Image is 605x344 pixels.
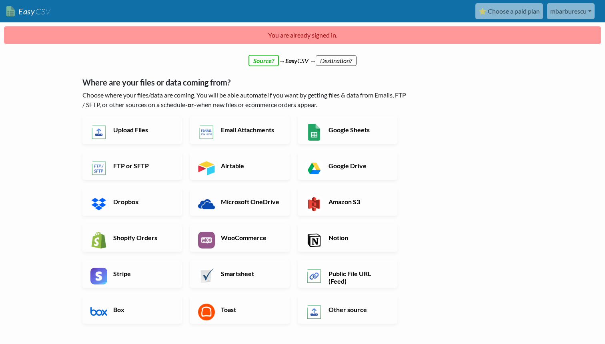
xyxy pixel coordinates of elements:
img: Shopify App & API [90,232,107,249]
img: Box App & API [90,304,107,320]
a: WooCommerce [190,224,290,252]
b: -or- [185,101,196,108]
a: Smartsheet [190,260,290,288]
a: Shopify Orders [82,224,182,252]
a: FTP or SFTP [82,152,182,180]
a: Upload Files [82,116,182,144]
p: You are already signed in. [4,26,601,44]
a: Amazon S3 [298,188,397,216]
h6: Google Drive [327,162,389,169]
h6: FTP or SFTP [111,162,174,169]
img: Stripe App & API [90,268,107,284]
h6: Microsoft OneDrive [219,198,282,205]
a: Box [82,296,182,324]
a: Toast [190,296,290,324]
h6: Box [111,306,174,313]
h5: Where are your files or data coming from? [82,78,409,87]
h6: Upload Files [111,126,174,133]
img: Other Source App & API [306,304,323,320]
h6: Stripe [111,270,174,277]
img: WooCommerce App & API [198,232,215,249]
img: Toast App & API [198,304,215,320]
img: Notion App & API [306,232,323,249]
h6: Google Sheets [327,126,389,133]
a: mbarburescu [547,3,595,19]
a: Microsoft OneDrive [190,188,290,216]
h6: Dropbox [111,198,174,205]
a: Email Attachments [190,116,290,144]
img: Public File URL App & API [306,268,323,284]
h6: Smartsheet [219,270,282,277]
img: Smartsheet App & API [198,268,215,284]
img: FTP or SFTP App & API [90,160,107,177]
a: Google Sheets [298,116,397,144]
a: Google Drive [298,152,397,180]
a: Notion [298,224,397,252]
h6: WooCommerce [219,234,282,241]
a: Airtable [190,152,290,180]
h6: Toast [219,306,282,313]
h6: Shopify Orders [111,234,174,241]
h6: Public File URL (Feed) [327,270,389,285]
img: Microsoft OneDrive App & API [198,196,215,213]
img: Dropbox App & API [90,196,107,213]
img: Email New CSV or XLSX File App & API [198,124,215,141]
p: Choose where your files/data are coming. You will be able automate if you want by getting files &... [82,90,409,109]
a: EasyCSV [6,3,50,20]
div: → CSV → [74,48,531,66]
a: ⭐ Choose a paid plan [475,3,543,19]
img: Upload Files App & API [90,124,107,141]
a: Stripe [82,260,182,288]
h6: Amazon S3 [327,198,389,205]
img: Airtable App & API [198,160,215,177]
h6: Email Attachments [219,126,282,133]
img: Amazon S3 App & API [306,196,323,213]
img: Google Sheets App & API [306,124,323,141]
h6: Other source [327,306,389,313]
img: Google Drive App & API [306,160,323,177]
h6: Airtable [219,162,282,169]
a: Other source [298,296,397,324]
h6: Notion [327,234,389,241]
a: Dropbox [82,188,182,216]
span: CSV [35,6,50,16]
a: Public File URL (Feed) [298,260,397,288]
